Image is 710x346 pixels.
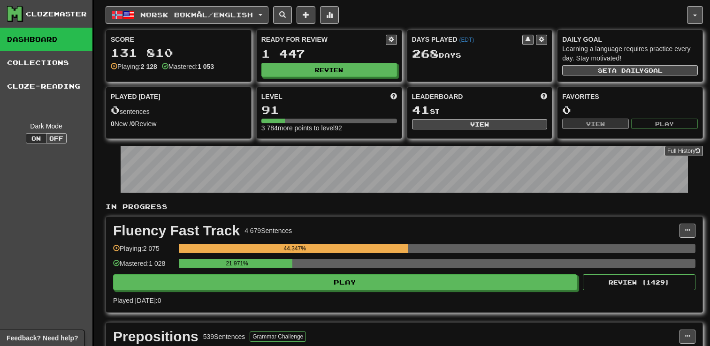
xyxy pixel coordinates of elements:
[412,104,548,116] div: st
[390,92,397,101] span: Score more points to level up
[612,67,644,74] span: a daily
[261,123,397,133] div: 3 784 more points to level 92
[111,35,246,44] div: Score
[113,297,161,304] span: Played [DATE]: 0
[7,333,78,343] span: Open feedback widget
[141,63,157,70] strong: 2 128
[182,259,292,268] div: 21.971%
[111,92,160,101] span: Played [DATE]
[562,104,698,116] div: 0
[562,119,629,129] button: View
[261,48,397,60] div: 1 447
[26,133,46,143] button: On
[111,104,246,116] div: sentences
[261,92,282,101] span: Level
[7,121,85,131] div: Dark Mode
[562,35,698,44] div: Daily Goal
[203,332,245,341] div: 539 Sentences
[113,330,198,344] div: Prepositions
[297,6,315,24] button: Add sentence to collection
[113,224,240,238] div: Fluency Fast Track
[113,274,577,290] button: Play
[111,47,246,59] div: 131 810
[261,35,386,44] div: Ready for Review
[111,119,246,128] div: New / Review
[250,331,306,342] button: Grammar Challenge
[412,35,523,44] div: Days Played
[111,120,115,128] strong: 0
[106,6,268,24] button: Norsk bokmål/English
[182,244,408,253] div: 44.347%
[320,6,339,24] button: More stats
[412,103,430,116] span: 41
[111,62,157,71] div: Playing:
[111,103,120,116] span: 0
[162,62,214,71] div: Mastered:
[106,202,703,211] p: In Progress
[664,146,703,156] a: Full History
[583,274,695,290] button: Review (1429)
[273,6,292,24] button: Search sentences
[244,226,292,235] div: 4 679 Sentences
[26,9,87,19] div: Clozemaster
[412,47,439,60] span: 268
[131,120,135,128] strong: 0
[198,63,214,70] strong: 1 053
[113,259,174,274] div: Mastered: 1 028
[140,11,253,19] span: Norsk bokmål / English
[562,44,698,63] div: Learning a language requires practice every day. Stay motivated!
[113,244,174,259] div: Playing: 2 075
[412,119,548,129] button: View
[412,48,548,60] div: Day s
[459,37,474,43] a: (EDT)
[261,104,397,116] div: 91
[631,119,698,129] button: Play
[46,133,67,143] button: Off
[562,92,698,101] div: Favorites
[412,92,463,101] span: Leaderboard
[261,63,397,77] button: Review
[562,65,698,75] button: Seta dailygoal
[541,92,547,101] span: This week in points, UTC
